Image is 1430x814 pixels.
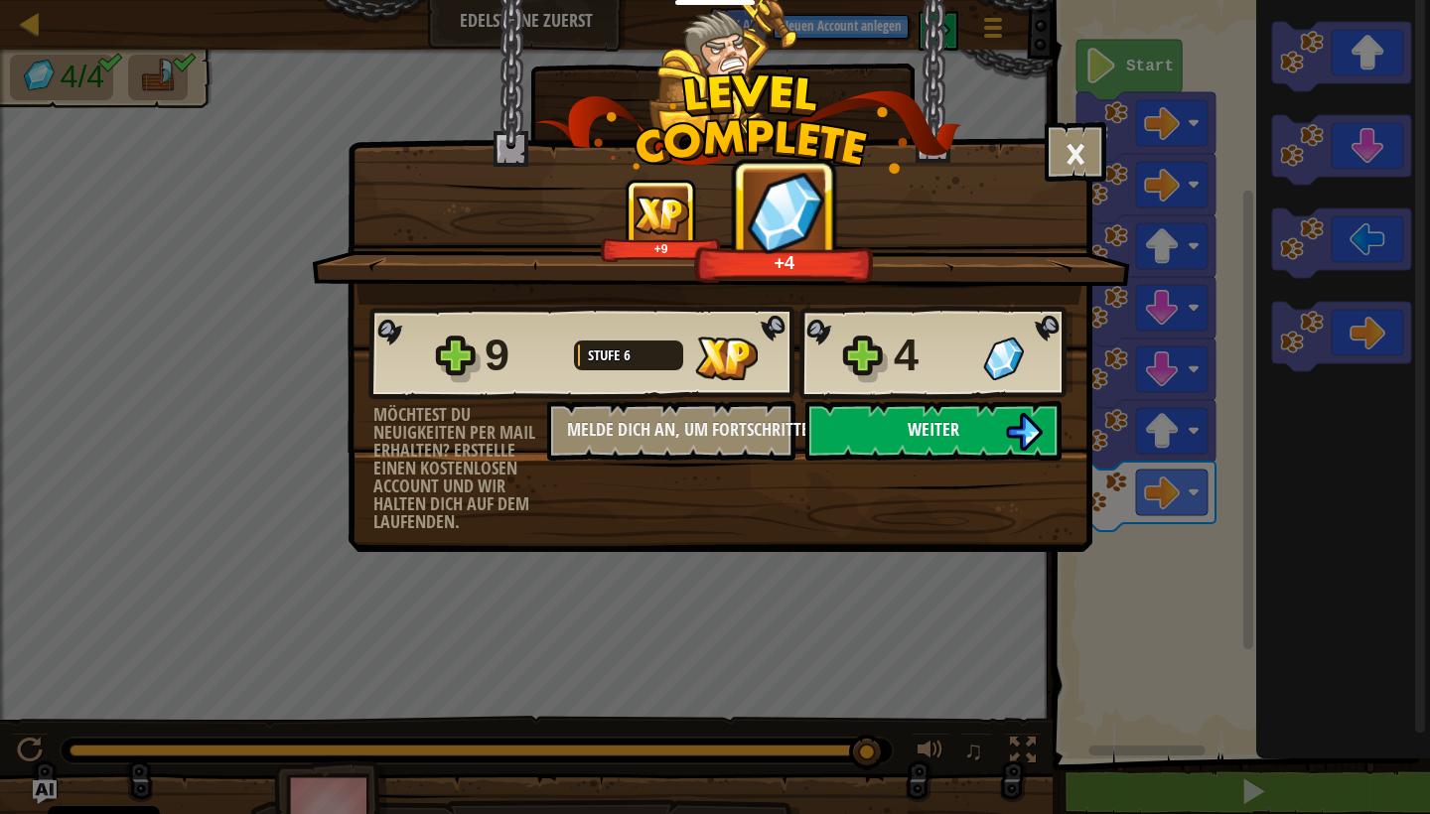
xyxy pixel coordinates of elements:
div: +9 [605,241,717,256]
img: level_complete.png [535,73,961,174]
span: 6 [624,344,631,365]
button: × [1045,122,1106,182]
img: Gewonnene Edelsteine [745,170,824,254]
img: Gewonnene XP [634,196,689,234]
div: 9 [485,324,562,387]
img: Weiter [1005,413,1043,451]
img: Gewonnene Edelsteine [983,337,1024,380]
img: Gewonnene XP [695,337,758,380]
span: Weiter [908,417,959,442]
button: Weiter [805,401,1062,461]
div: Möchtest du Neuigkeiten per Mail erhalten? Erstelle einen kostenlosen Account und wir halten dich... [373,406,547,531]
div: 4 [894,324,971,387]
div: +4 [700,251,869,274]
button: Melde dich an, um Fortschritte zu speichern. [547,401,795,461]
span: Stufe [588,344,624,365]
